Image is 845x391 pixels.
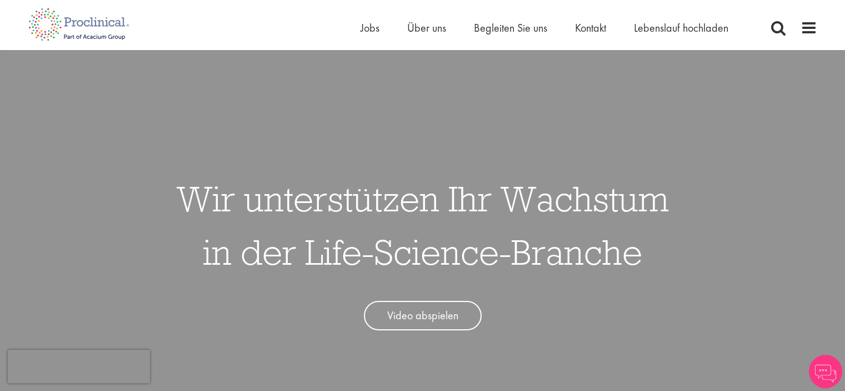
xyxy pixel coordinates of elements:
a: Jobs [361,21,379,35]
a: Über uns [407,21,446,35]
a: Begleiten Sie uns [474,21,547,35]
font: Wir unterstützen Ihr Wachstum [177,176,669,221]
font: in der Life-Science-Branche [203,230,642,274]
font: Video abspielen [387,308,458,323]
a: Lebenslauf hochladen [634,21,728,35]
img: Chatbot [809,355,842,388]
a: Kontakt [575,21,606,35]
